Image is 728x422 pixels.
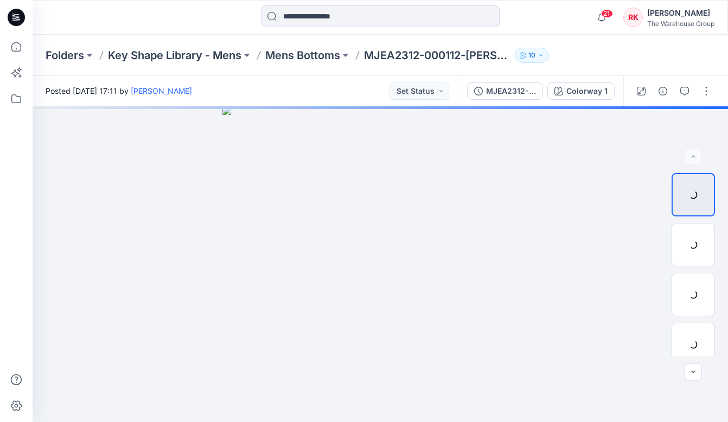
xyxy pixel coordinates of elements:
[46,48,84,63] a: Folders
[547,82,615,100] button: Colorway 1
[647,20,714,28] div: The Warehouse Group
[46,85,192,97] span: Posted [DATE] 17:11 by
[566,85,608,97] div: Colorway 1
[601,9,613,18] span: 21
[222,106,538,422] img: eyJhbGciOiJIUzI1NiIsImtpZCI6IjAiLCJzbHQiOiJzZXMiLCJ0eXAiOiJKV1QifQ.eyJkYXRhIjp7InR5cGUiOiJzdG9yYW...
[515,48,549,63] button: 10
[654,82,672,100] button: Details
[364,48,510,63] p: MJEA2312-000112-[PERSON_NAME] HHM SLIM 77 - 107
[467,82,543,100] button: MJEA2312-000112-[PERSON_NAME] HHM SLIM 77 - 107
[623,8,643,27] div: RK
[647,7,714,20] div: [PERSON_NAME]
[528,49,535,61] p: 10
[108,48,241,63] a: Key Shape Library - Mens
[131,86,192,95] a: [PERSON_NAME]
[265,48,340,63] a: Mens Bottoms
[486,85,536,97] div: MJEA2312-000112-[PERSON_NAME] HHM SLIM 77 - 107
